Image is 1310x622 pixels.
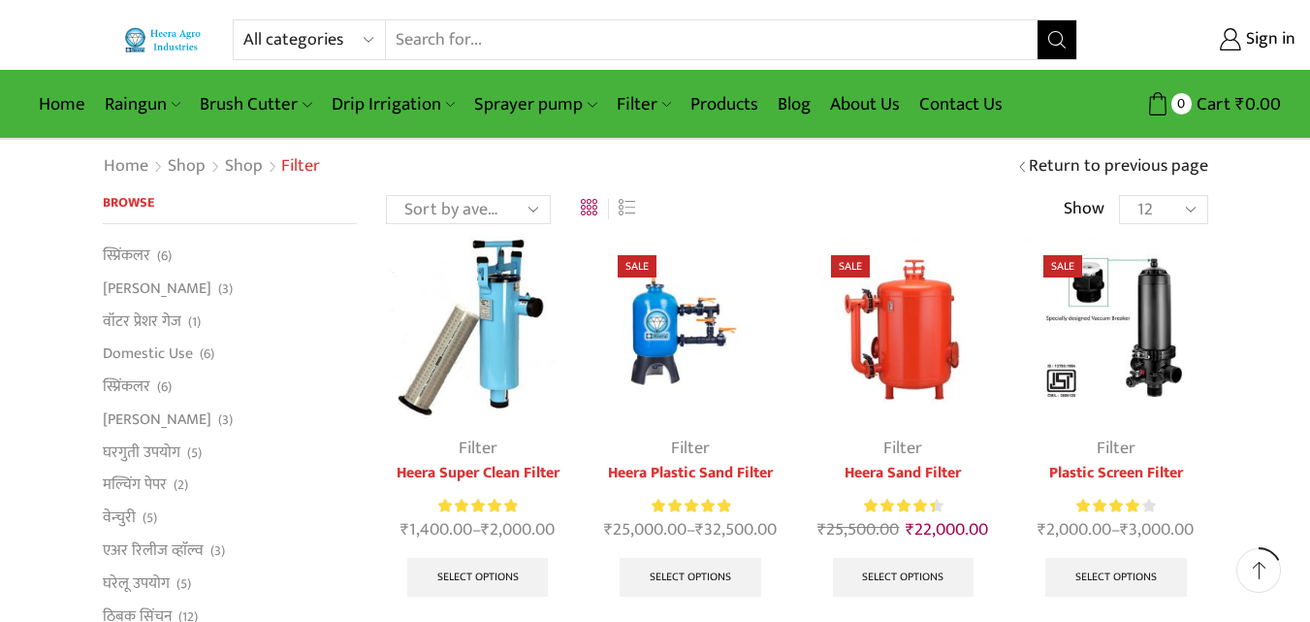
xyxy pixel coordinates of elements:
a: Sign in [1106,22,1295,57]
span: ₹ [400,515,409,544]
span: Sign in [1241,27,1295,52]
span: (6) [157,246,172,266]
a: मल्चिंग पेपर [103,469,167,502]
a: Drip Irrigation [322,82,464,127]
bdi: 32,500.00 [695,515,777,544]
bdi: 2,000.00 [1038,515,1111,544]
span: Browse [103,191,154,213]
button: Search button [1038,20,1076,59]
bdi: 25,500.00 [817,515,899,544]
bdi: 22,000.00 [906,515,988,544]
input: Search for... [386,20,1037,59]
bdi: 1,400.00 [400,515,472,544]
span: ₹ [1235,89,1245,119]
a: Select options for “Heera Plastic Sand Filter” [620,558,761,597]
a: Filter [671,434,710,463]
a: Raingun [95,82,190,127]
a: Blog [768,82,820,127]
a: Shop [167,154,207,180]
a: वॉटर प्रेशर गेज [103,305,181,338]
span: (3) [210,541,225,561]
span: – [386,517,569,543]
a: Return to previous page [1029,154,1208,180]
span: Sale [618,255,656,278]
span: (5) [176,574,191,594]
a: स्प्रिंकलर [103,371,150,404]
span: Rated out of 5 [864,496,935,516]
a: Filter [1097,434,1135,463]
span: Rated out of 5 [652,496,730,516]
a: Heera Super Clean Filter [386,462,569,485]
a: Plastic Screen Filter [1024,462,1207,485]
a: Shop [224,154,264,180]
select: Shop order [386,195,551,224]
img: Plastic Screen Filter [1024,236,1207,419]
span: (5) [187,443,202,463]
a: वेन्चुरी [103,502,136,535]
img: Heera Plastic Sand Filter [598,236,782,419]
span: ₹ [604,515,613,544]
span: (3) [218,279,233,299]
a: Heera Plastic Sand Filter [598,462,782,485]
a: [PERSON_NAME] [103,403,211,436]
a: 0 Cart ₹0.00 [1097,86,1281,122]
div: Rated 4.00 out of 5 [1076,496,1155,516]
a: घरेलू उपयोग [103,567,170,600]
span: (6) [200,344,214,364]
a: [PERSON_NAME] [103,272,211,305]
span: ₹ [695,515,704,544]
h1: Filter [281,156,320,178]
span: (3) [218,410,233,430]
a: Home [103,154,149,180]
span: ₹ [817,515,826,544]
span: Sale [1043,255,1082,278]
span: Show [1064,197,1104,222]
span: Cart [1192,91,1230,117]
span: – [1024,517,1207,543]
a: Filter [607,82,681,127]
nav: Breadcrumb [103,154,320,180]
span: Sale [831,255,870,278]
a: Contact Us [910,82,1012,127]
a: स्प्रिंकलर [103,245,150,272]
bdi: 2,000.00 [481,515,555,544]
a: About Us [820,82,910,127]
a: घरगुती उपयोग [103,436,180,469]
span: (1) [188,312,201,332]
a: Select options for “Heera Sand Filter” [833,558,975,597]
a: Sprayer pump [464,82,606,127]
img: Heera-super-clean-filter [386,236,569,419]
span: (6) [157,377,172,397]
a: Brush Cutter [190,82,321,127]
a: Products [681,82,768,127]
span: ₹ [481,515,490,544]
span: 0 [1171,93,1192,114]
span: ₹ [1038,515,1046,544]
a: Heera Sand Filter [812,462,995,485]
img: Heera Sand Filter [812,236,995,419]
span: Rated out of 5 [1076,496,1139,516]
span: ₹ [1120,515,1129,544]
a: Filter [459,434,497,463]
span: – [598,517,782,543]
div: Rated 5.00 out of 5 [652,496,730,516]
bdi: 3,000.00 [1120,515,1194,544]
a: एअर रिलीज व्हाॅल्व [103,535,204,568]
span: ₹ [906,515,914,544]
a: Domestic Use [103,338,193,371]
a: Home [29,82,95,127]
bdi: 0.00 [1235,89,1281,119]
span: (2) [174,475,188,495]
div: Rated 4.50 out of 5 [864,496,943,516]
a: Select options for “Heera Super Clean Filter” [407,558,549,597]
span: (5) [143,508,157,528]
bdi: 25,000.00 [604,515,687,544]
div: Rated 5.00 out of 5 [438,496,517,516]
a: Filter [883,434,922,463]
a: Select options for “Plastic Screen Filter” [1045,558,1187,597]
span: Rated out of 5 [438,496,517,516]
